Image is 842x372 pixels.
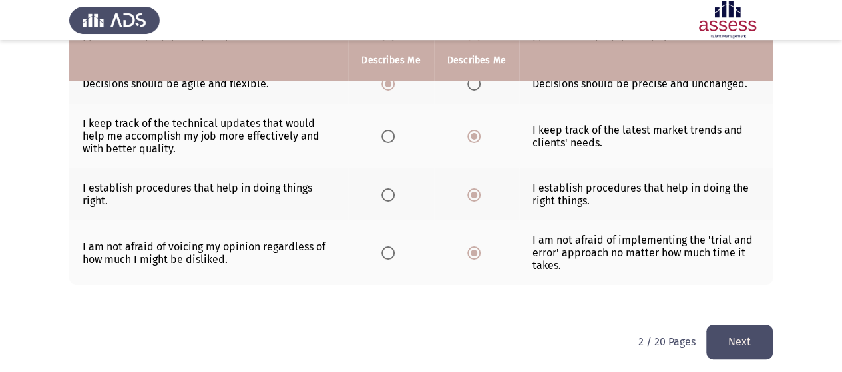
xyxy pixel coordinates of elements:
[381,246,400,258] mat-radio-group: Select an option
[467,188,486,200] mat-radio-group: Select an option
[381,77,400,90] mat-radio-group: Select an option
[467,246,486,258] mat-radio-group: Select an option
[381,188,400,200] mat-radio-group: Select an option
[467,129,486,142] mat-radio-group: Select an option
[69,104,348,168] td: I keep track of the technical updates that would help me accomplish my job more effectively and w...
[381,129,400,142] mat-radio-group: Select an option
[348,40,433,81] th: Describes Me
[682,1,773,39] img: Assessment logo of Potentiality Assessment
[519,168,773,220] td: I establish procedures that help in doing the right things.
[519,64,773,104] td: Decisions should be precise and unchanged.
[434,40,519,81] th: Describes Me
[69,220,348,285] td: I am not afraid of voicing my opinion regardless of how much I might be disliked.
[519,220,773,285] td: I am not afraid of implementing the 'trial and error' approach no matter how much time it takes.
[69,168,348,220] td: I establish procedures that help in doing things right.
[69,64,348,104] td: Decisions should be agile and flexible.
[69,1,160,39] img: Assess Talent Management logo
[638,335,696,348] p: 2 / 20 Pages
[519,104,773,168] td: I keep track of the latest market trends and clients' needs.
[467,77,486,90] mat-radio-group: Select an option
[706,325,773,359] button: load next page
